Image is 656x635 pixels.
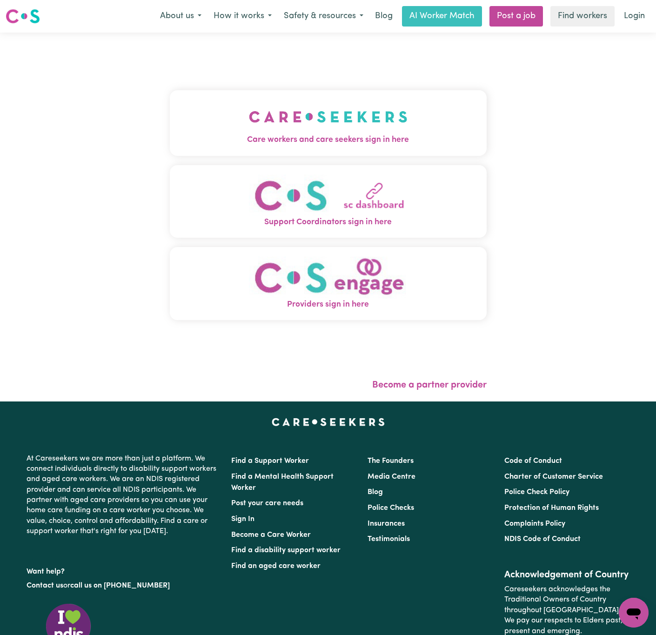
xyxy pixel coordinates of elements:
[231,500,303,507] a: Post your care needs
[27,450,220,541] p: At Careseekers we are more than just a platform. We connect individuals directly to disability su...
[208,7,278,26] button: How it works
[231,515,254,523] a: Sign In
[368,504,414,512] a: Police Checks
[550,6,615,27] a: Find workers
[231,547,341,554] a: Find a disability support worker
[369,6,398,27] a: Blog
[6,8,40,25] img: Careseekers logo
[27,563,220,577] p: Want help?
[231,473,334,492] a: Find a Mental Health Support Worker
[504,569,629,581] h2: Acknowledgement of Country
[170,247,487,320] button: Providers sign in here
[170,90,487,155] button: Care workers and care seekers sign in here
[368,457,414,465] a: The Founders
[231,457,309,465] a: Find a Support Worker
[231,531,311,539] a: Become a Care Worker
[170,216,487,228] span: Support Coordinators sign in here
[27,582,63,589] a: Contact us
[504,473,603,481] a: Charter of Customer Service
[231,562,321,570] a: Find an aged care worker
[368,473,415,481] a: Media Centre
[368,488,383,496] a: Blog
[170,299,487,311] span: Providers sign in here
[170,134,487,146] span: Care workers and care seekers sign in here
[278,7,369,26] button: Safety & resources
[154,7,208,26] button: About us
[619,598,649,628] iframe: Button to launch messaging window
[504,535,581,543] a: NDIS Code of Conduct
[618,6,650,27] a: Login
[402,6,482,27] a: AI Worker Match
[372,381,487,390] a: Become a partner provider
[504,488,569,496] a: Police Check Policy
[272,418,385,426] a: Careseekers home page
[368,535,410,543] a: Testimonials
[504,504,599,512] a: Protection of Human Rights
[27,577,220,595] p: or
[70,582,170,589] a: call us on [PHONE_NUMBER]
[368,520,405,528] a: Insurances
[170,165,487,238] button: Support Coordinators sign in here
[504,457,562,465] a: Code of Conduct
[489,6,543,27] a: Post a job
[6,6,40,27] a: Careseekers logo
[504,520,565,528] a: Complaints Policy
